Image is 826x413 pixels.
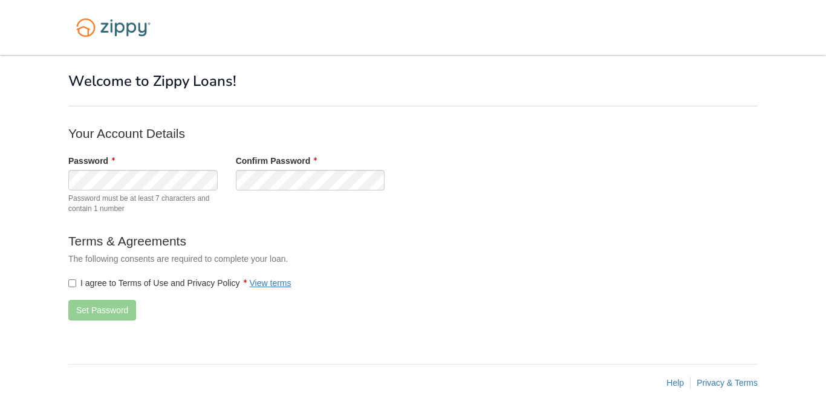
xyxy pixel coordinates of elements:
button: Set Password [68,300,136,320]
span: Password must be at least 7 characters and contain 1 number [68,193,218,214]
p: The following consents are required to complete your loan. [68,253,552,265]
a: View terms [250,278,291,288]
label: Confirm Password [236,155,317,167]
label: I agree to Terms of Use and Privacy Policy [68,277,291,289]
a: Help [666,378,684,388]
p: Terms & Agreements [68,232,552,250]
a: Privacy & Terms [697,378,758,388]
input: I agree to Terms of Use and Privacy PolicyView terms [68,279,76,287]
input: Verify Password [236,170,385,190]
img: Logo [68,12,158,43]
label: Password [68,155,115,167]
h1: Welcome to Zippy Loans! [68,73,758,89]
p: Your Account Details [68,125,552,142]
